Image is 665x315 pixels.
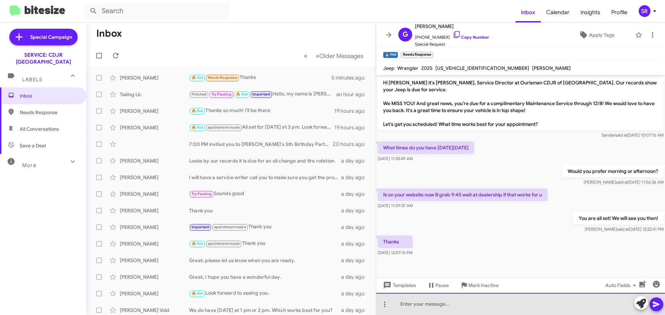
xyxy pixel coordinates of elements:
[120,257,189,264] div: [PERSON_NAME]
[189,223,341,231] div: Thank you
[541,2,575,22] a: Calendar
[189,289,341,297] div: Look forward to seeing you.
[334,108,370,114] div: 19 hours ago
[84,3,229,19] input: Search
[30,34,72,40] span: Special Campaign
[435,279,449,291] span: Pause
[575,2,606,22] a: Insights
[378,250,413,255] span: [DATE] 12:57:15 PM
[252,92,271,96] span: Important
[435,65,529,71] span: [US_VEHICLE_IDENTIFICATION_NUMBER]
[532,65,571,71] span: [PERSON_NAME]
[20,142,46,149] span: Save a Deal
[341,157,370,164] div: a day ago
[454,279,504,291] button: Mark Inactive
[402,29,408,40] span: G
[515,2,541,22] a: Inbox
[415,30,489,41] span: [PHONE_NUMBER]
[120,74,189,81] div: [PERSON_NAME]
[376,279,422,291] button: Templates
[192,109,203,113] span: 🔥 Hot
[422,279,454,291] button: Pause
[334,124,370,131] div: 19 hours ago
[333,141,370,148] div: 20 hours ago
[341,257,370,264] div: a day ago
[192,225,210,229] span: Important
[192,291,203,296] span: 🔥 Hot
[120,157,189,164] div: [PERSON_NAME]
[633,5,657,17] button: SR
[341,307,370,314] div: a day ago
[341,240,370,247] div: a day ago
[573,212,664,224] p: You are all set! We will see you then!
[192,125,203,130] span: 🔥 Hot
[189,141,333,148] div: 7:00 PM invited you to [PERSON_NAME]'s 5th Birthday Party on 10/25. Tap the link to RSVP. [URL][D...
[300,49,312,63] button: Previous
[96,28,122,39] h1: Inbox
[120,91,189,98] div: Taking Llc
[236,92,248,96] span: 🔥 Hot
[189,107,334,115] div: Thanks so much! I'll be there
[341,224,370,231] div: a day ago
[20,92,79,99] span: Inbox
[341,290,370,297] div: a day ago
[311,49,367,63] button: Next
[331,74,370,81] div: 5 minutes ago
[208,125,240,130] span: apointment made
[319,52,363,60] span: Older Messages
[208,241,240,246] span: apointment made
[189,190,341,198] div: Sounds good
[120,274,189,280] div: [PERSON_NAME]
[189,123,334,131] div: All set for [DATE] at 3 pm. Look forward to seeing you.
[421,65,433,71] span: 2025
[617,226,629,232] span: said at
[341,191,370,197] div: a day ago
[383,52,398,58] small: 🔥 Hot
[562,165,664,177] p: Would you prefer morning or afternoon?
[120,207,189,214] div: [PERSON_NAME]
[189,240,341,248] div: Thank you
[120,290,189,297] div: [PERSON_NAME]
[378,76,664,130] p: Hi [PERSON_NAME] it's [PERSON_NAME], Service Director at Ourisman CDJR of [GEOGRAPHIC_DATA]. Our ...
[20,109,79,116] span: Needs Response
[605,279,639,291] span: Auto Fields
[336,91,370,98] div: an hour ago
[300,49,367,63] nav: Page navigation example
[589,29,614,41] span: Apply Tags
[189,90,336,98] div: Hello, my name is [PERSON_NAME]. I am going to reach out to the managers now!
[606,2,633,22] a: Profile
[120,240,189,247] div: [PERSON_NAME]
[20,126,59,132] span: All Conversations
[192,75,203,80] span: 🔥 Hot
[211,92,231,96] span: Try Pausing
[616,179,628,185] span: said at
[192,192,212,196] span: Try Pausing
[9,29,78,45] a: Special Campaign
[120,124,189,131] div: [PERSON_NAME]
[397,65,418,71] span: Wrangler
[585,226,664,232] span: [PERSON_NAME] [DATE] 12:22:41 PM
[120,174,189,181] div: [PERSON_NAME]
[192,92,207,96] span: Finished
[120,191,189,197] div: [PERSON_NAME]
[304,52,308,60] span: «
[378,188,548,201] p: Ik on your website now ill grab 9:45 wait at dealership if that works for u
[341,174,370,181] div: a day ago
[189,307,341,314] div: We do have [DATE] at 1 pm or 2 pm. Which works best for you?
[378,235,413,248] p: Thanks
[189,157,341,164] div: Looks by our records it is due for an oil change and tire rotation.
[615,132,627,138] span: said at
[189,207,341,214] div: Thank you
[341,207,370,214] div: a day ago
[600,279,644,291] button: Auto Fields
[378,141,474,154] p: What times do you have [DATE][DATE]
[120,108,189,114] div: [PERSON_NAME]
[378,156,413,161] span: [DATE] 11:33:49 AM
[415,41,489,48] span: Special Request
[561,29,632,41] button: Apply Tags
[189,74,331,82] div: Thanks
[468,279,499,291] span: Mark Inactive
